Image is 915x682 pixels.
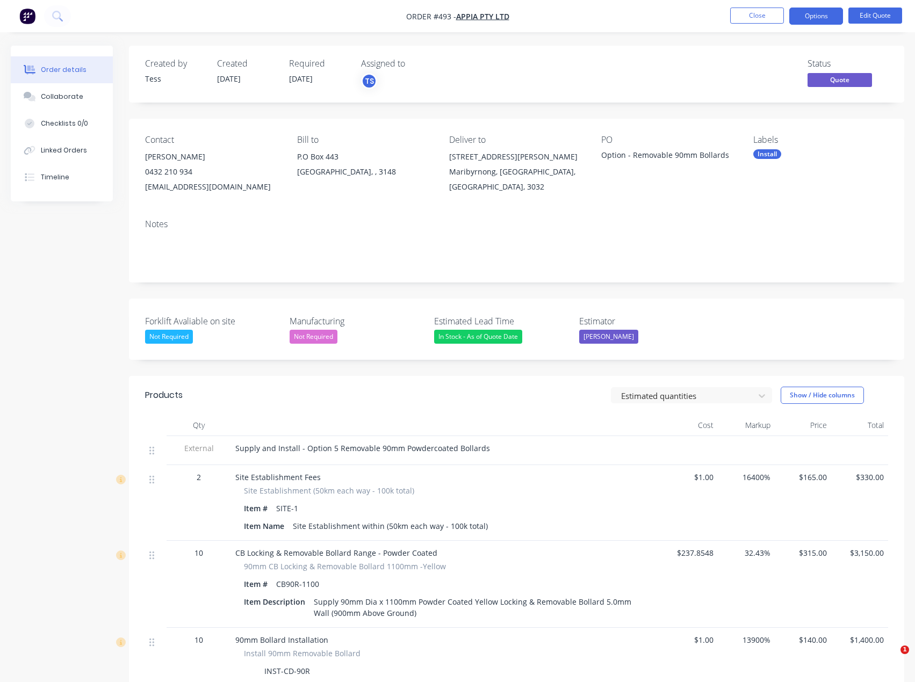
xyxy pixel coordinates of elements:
[579,330,638,344] div: [PERSON_NAME]
[808,73,872,86] span: Quote
[145,389,183,402] div: Products
[145,73,204,84] div: Tess
[11,137,113,164] button: Linked Orders
[244,561,446,572] span: 90mm CB Locking & Removable Bollard 1100mm -Yellow
[197,471,201,483] span: 2
[665,547,714,558] span: $237.8548
[145,149,280,164] div: [PERSON_NAME]
[41,146,87,155] div: Linked Orders
[145,59,204,69] div: Created by
[665,634,714,645] span: $1.00
[19,8,35,24] img: Factory
[406,11,456,21] span: Order #493 -
[434,330,522,344] div: In Stock - As of Quote Date
[235,472,321,482] span: Site Establishment Fees
[145,135,280,145] div: Contact
[779,547,827,558] span: $315.00
[456,11,509,21] a: Appia Pty Ltd
[297,149,432,164] div: P.O Box 443
[41,92,83,101] div: Collaborate
[449,135,584,145] div: Deliver to
[11,56,113,83] button: Order details
[145,179,280,194] div: [EMAIL_ADDRESS][DOMAIN_NAME]
[289,59,348,69] div: Required
[194,634,203,645] span: 10
[235,635,328,645] span: 90mm Bollard Installation
[449,149,584,164] div: [STREET_ADDRESS][PERSON_NAME]
[361,59,469,69] div: Assigned to
[289,518,492,534] div: Site Establishment within (50km each way - 100k total)
[235,443,490,453] span: Supply and Install - Option 5 Removable 90mm Powdercoated Bollards
[781,387,864,404] button: Show / Hide columns
[11,83,113,110] button: Collaborate
[835,471,884,483] span: $330.00
[309,594,648,621] div: Supply 90mm Dia x 1100mm Powder Coated Yellow Locking & Removable Bollard 5.0mm Wall (900mm Above...
[661,415,718,436] div: Cost
[449,164,584,194] div: Maribyrnong, [GEOGRAPHIC_DATA], [GEOGRAPHIC_DATA], 3032
[808,59,888,69] div: Status
[290,330,337,344] div: Not Required
[297,149,432,184] div: P.O Box 443[GEOGRAPHIC_DATA], , 3148
[449,149,584,194] div: [STREET_ADDRESS][PERSON_NAME]Maribyrnong, [GEOGRAPHIC_DATA], [GEOGRAPHIC_DATA], 3032
[831,415,888,436] div: Total
[167,415,231,436] div: Qty
[878,645,904,671] iframe: Intercom live chat
[244,576,272,592] div: Item #
[835,547,884,558] span: $3,150.00
[244,648,361,659] span: Install 90mm Removable Bollard
[235,548,437,558] span: CB Locking & Removable Bollard Range - Powder Coated
[290,315,424,328] label: Manufacturing
[601,149,736,164] div: Option - Removable 90mm Bollards
[244,594,309,610] div: Item Description
[244,518,289,534] div: Item Name
[900,645,909,654] span: 1
[722,471,770,483] span: 16400%
[244,485,414,496] span: Site Establishment (50km each way - 100k total)
[217,74,241,84] span: [DATE]
[434,315,568,328] label: Estimated Lead Time
[753,149,781,159] div: Install
[297,164,432,179] div: [GEOGRAPHIC_DATA], , 3148
[171,442,227,454] span: External
[297,135,432,145] div: Bill to
[260,663,314,679] div: INST-CD-90R
[145,219,888,229] div: Notes
[779,634,827,645] span: $140.00
[194,547,203,558] span: 10
[579,315,714,328] label: Estimator
[41,119,88,128] div: Checklists 0/0
[601,135,736,145] div: PO
[272,500,302,516] div: SITE-1
[835,634,884,645] span: $1,400.00
[779,471,827,483] span: $165.00
[41,65,87,75] div: Order details
[775,415,832,436] div: Price
[722,547,770,558] span: 32.43%
[11,164,113,191] button: Timeline
[753,135,888,145] div: Labels
[272,576,323,592] div: CB90R-1100
[11,110,113,137] button: Checklists 0/0
[361,73,377,89] button: TS
[730,8,784,24] button: Close
[145,315,279,328] label: Forklift Avaliable on site
[665,471,714,483] span: $1.00
[718,415,775,436] div: Markup
[789,8,843,25] button: Options
[289,74,313,84] span: [DATE]
[41,172,69,182] div: Timeline
[145,164,280,179] div: 0432 210 934
[217,59,276,69] div: Created
[722,634,770,645] span: 13900%
[244,500,272,516] div: Item #
[145,149,280,194] div: [PERSON_NAME]0432 210 934[EMAIL_ADDRESS][DOMAIN_NAME]
[848,8,902,24] button: Edit Quote
[145,330,193,344] div: Not Required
